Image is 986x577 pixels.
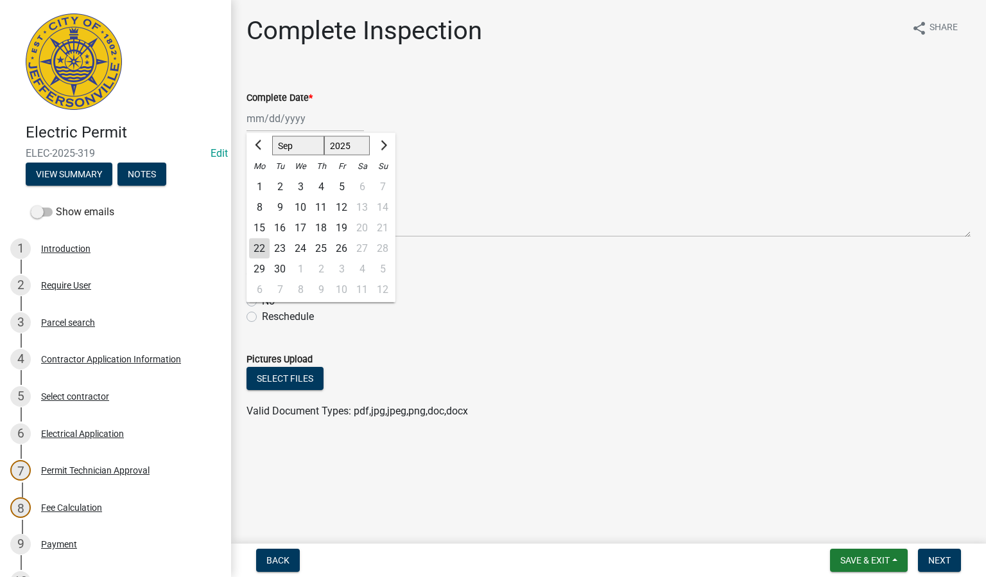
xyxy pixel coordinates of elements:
div: Fee Calculation [41,503,102,512]
div: Friday, October 3, 2025 [331,259,352,280]
div: 6 [10,423,31,444]
button: shareShare [901,15,968,40]
div: 10 [331,280,352,300]
div: Contractor Application Information [41,355,181,364]
div: 26 [331,238,352,259]
div: 22 [249,238,270,259]
div: Parcel search [41,318,95,327]
div: 2 [270,177,290,197]
button: Next month [375,136,390,156]
div: Thursday, September 4, 2025 [311,177,331,197]
span: Share [930,21,958,36]
div: Monday, September 29, 2025 [249,259,270,280]
img: City of Jeffersonville, Indiana [26,13,122,110]
div: 11 [311,197,331,218]
div: 3 [290,177,311,197]
div: 8 [249,197,270,218]
div: Electrical Application [41,429,124,438]
div: 4 [10,349,31,369]
a: Edit [211,147,228,159]
span: ELEC-2025-319 [26,147,205,159]
div: 9 [10,534,31,555]
button: Select files [246,367,324,390]
div: Tuesday, September 2, 2025 [270,177,290,197]
div: 24 [290,238,311,259]
div: Sa [352,156,372,177]
label: Reschedule [262,309,314,324]
div: 2 [311,259,331,280]
div: 1 [249,177,270,197]
div: 1 [10,238,31,259]
span: Save & Exit [840,555,890,565]
div: Wednesday, October 8, 2025 [290,280,311,300]
div: 10 [290,197,311,218]
div: 2 [10,275,31,296]
span: Valid Document Types: pdf,jpg,jpeg,png,doc,docx [246,405,468,417]
div: Wednesday, September 24, 2025 [290,238,311,259]
label: Show emails [31,204,114,220]
div: Tuesday, September 9, 2025 [270,197,290,218]
i: share [912,21,927,36]
div: 9 [270,197,290,218]
div: 25 [311,238,331,259]
div: Wednesday, September 17, 2025 [290,218,311,238]
div: 7 [10,460,31,481]
div: Wednesday, September 10, 2025 [290,197,311,218]
button: Notes [117,163,166,186]
div: 5 [10,386,31,407]
button: Back [256,549,300,572]
span: Back [266,555,290,565]
div: 3 [331,259,352,280]
button: Previous month [252,136,267,156]
div: Tu [270,156,290,177]
div: 3 [10,312,31,333]
div: Friday, September 5, 2025 [331,177,352,197]
div: 29 [249,259,270,280]
span: Next [928,555,951,565]
label: Complete Date [246,94,313,103]
div: Payment [41,540,77,549]
div: 19 [331,218,352,238]
input: mm/dd/yyyy [246,105,364,132]
div: 18 [311,218,331,238]
div: Monday, October 6, 2025 [249,280,270,300]
div: Friday, September 26, 2025 [331,238,352,259]
div: Friday, October 10, 2025 [331,280,352,300]
div: Tuesday, September 16, 2025 [270,218,290,238]
button: Next [918,549,961,572]
div: Thursday, September 18, 2025 [311,218,331,238]
div: Su [372,156,393,177]
wm-modal-confirm: Summary [26,170,112,180]
div: Th [311,156,331,177]
button: View Summary [26,163,112,186]
div: 16 [270,218,290,238]
div: Thursday, October 9, 2025 [311,280,331,300]
div: 9 [311,280,331,300]
label: Pictures Upload [246,355,313,364]
select: Select year [324,136,370,155]
div: Wednesday, October 1, 2025 [290,259,311,280]
div: 4 [311,177,331,197]
button: Save & Exit [830,549,908,572]
div: Fr [331,156,352,177]
div: Monday, September 1, 2025 [249,177,270,197]
div: Tuesday, September 23, 2025 [270,238,290,259]
wm-modal-confirm: Edit Application Number [211,147,228,159]
div: 8 [10,497,31,518]
div: Introduction [41,244,91,253]
div: Friday, September 12, 2025 [331,197,352,218]
div: Select contractor [41,392,109,401]
div: Monday, September 15, 2025 [249,218,270,238]
div: Wednesday, September 3, 2025 [290,177,311,197]
div: Permit Technician Approval [41,466,150,475]
div: Monday, September 8, 2025 [249,197,270,218]
div: Tuesday, October 7, 2025 [270,280,290,300]
select: Select month [272,136,324,155]
div: 30 [270,259,290,280]
div: Friday, September 19, 2025 [331,218,352,238]
div: We [290,156,311,177]
div: Thursday, September 25, 2025 [311,238,331,259]
div: 8 [290,280,311,300]
h4: Electric Permit [26,123,221,142]
h1: Complete Inspection [246,15,482,46]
